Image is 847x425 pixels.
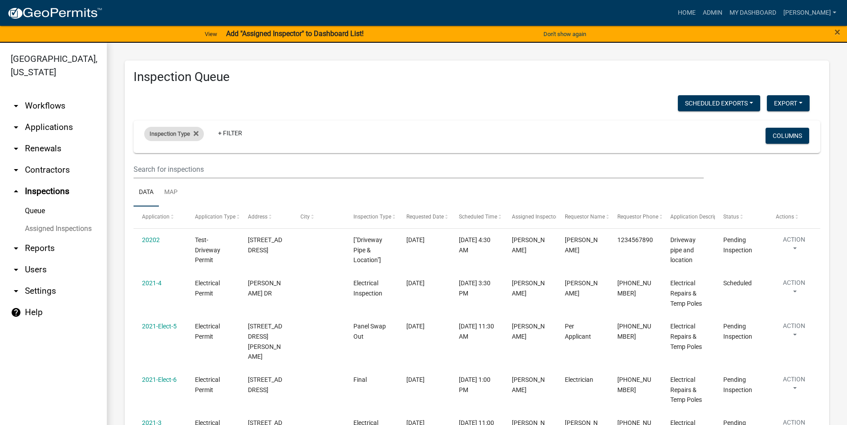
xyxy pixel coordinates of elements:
[723,376,752,393] span: Pending Inspection
[776,321,812,344] button: Action
[565,376,593,383] span: Electrician
[459,375,494,395] div: [DATE] 1:00 PM
[776,235,812,257] button: Action
[11,165,21,175] i: arrow_drop_down
[723,323,752,340] span: Pending Inspection
[353,376,367,383] span: Final
[201,27,221,41] a: View
[353,323,386,340] span: Panel Swap Out
[512,279,545,297] span: Maranda McCollum
[134,69,820,85] h3: Inspection Queue
[142,236,160,243] a: 20202
[617,376,651,393] span: 478-836-3199
[142,214,170,220] span: Application
[353,236,382,264] span: ["Driveway Pipe & Location"]
[662,206,715,228] datatable-header-cell: Application Description
[780,4,840,21] a: [PERSON_NAME]
[767,95,810,111] button: Export
[248,323,282,360] span: 765 REEVES RD
[195,279,220,297] span: Electrical Permit
[406,279,425,287] span: 01/26/2021
[11,243,21,254] i: arrow_drop_down
[540,27,590,41] button: Don't show again
[459,278,494,299] div: [DATE] 3:30 PM
[617,236,653,243] span: 1234567890
[134,160,704,178] input: Search for inspections
[142,376,177,383] a: 2021-Elect-6
[459,321,494,342] div: [DATE] 11:30 AM
[565,236,598,254] span: jake watson
[345,206,398,228] datatable-header-cell: Inspection Type
[512,236,545,254] span: Jake Watson
[723,279,752,287] span: Scheduled
[142,279,162,287] a: 2021-4
[776,278,812,300] button: Action
[134,178,159,207] a: Data
[674,4,699,21] a: Home
[670,376,702,404] span: Electrical Repairs & Temp Poles
[292,206,345,228] datatable-header-cell: City
[248,236,282,254] span: 91 OAK HILL DR
[353,214,391,220] span: Inspection Type
[766,128,809,144] button: Columns
[835,26,840,38] span: ×
[503,206,556,228] datatable-header-cell: Assigned Inspector
[723,214,739,220] span: Status
[11,307,21,318] i: help
[835,27,840,37] button: Close
[142,323,177,330] a: 2021-Elect-5
[617,214,658,220] span: Requestor Phone
[134,206,186,228] datatable-header-cell: Application
[776,214,794,220] span: Actions
[715,206,768,228] datatable-header-cell: Status
[678,95,760,111] button: Scheduled Exports
[11,143,21,154] i: arrow_drop_down
[406,236,425,243] span: 12/08/2020
[239,206,292,228] datatable-header-cell: Address
[406,376,425,383] span: 03/11/2021
[670,323,702,350] span: Electrical Repairs & Temp Poles
[11,264,21,275] i: arrow_drop_down
[565,279,598,297] span: Gary Claxton
[512,376,545,393] span: Jake Watson
[11,122,21,133] i: arrow_drop_down
[450,206,503,228] datatable-header-cell: Scheduled Time
[300,214,310,220] span: City
[195,323,220,340] span: Electrical Permit
[609,206,662,228] datatable-header-cell: Requestor Phone
[11,186,21,197] i: arrow_drop_up
[776,375,812,397] button: Action
[726,4,780,21] a: My Dashboard
[699,4,726,21] a: Admin
[150,130,190,137] span: Inspection Type
[512,214,558,220] span: Assigned Inspector
[670,279,702,307] span: Electrical Repairs & Temp Poles
[186,206,239,228] datatable-header-cell: Application Type
[617,279,651,297] span: 478-955-6082
[11,101,21,111] i: arrow_drop_down
[353,279,382,297] span: Electrical Inspection
[248,279,281,297] span: NANNETTE DR
[459,214,497,220] span: Scheduled Time
[226,29,364,38] strong: Add "Assigned Inspector" to Dashboard List!
[248,376,282,393] span: 520 US 80 HWY W
[617,323,651,340] span: 478-836-3199
[459,235,494,255] div: [DATE] 4:30 AM
[248,214,267,220] span: Address
[195,376,220,393] span: Electrical Permit
[723,236,752,254] span: Pending Inspection
[406,214,444,220] span: Requested Date
[406,323,425,330] span: 03/02/2021
[565,214,605,220] span: Requestor Name
[670,236,696,264] span: Driveway pipe and location
[512,323,545,340] span: Jake Watson
[11,286,21,296] i: arrow_drop_down
[767,206,820,228] datatable-header-cell: Actions
[159,178,183,207] a: Map
[565,323,591,340] span: Per Applicant
[556,206,609,228] datatable-header-cell: Requestor Name
[670,214,726,220] span: Application Description
[195,236,220,264] span: Test- Driveway Permit
[397,206,450,228] datatable-header-cell: Requested Date
[195,214,235,220] span: Application Type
